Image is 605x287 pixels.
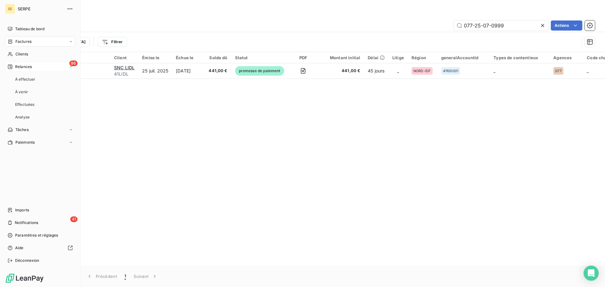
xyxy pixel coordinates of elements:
td: 25 juil. 2025 [138,63,172,78]
span: _ [397,68,399,73]
span: Notifications [15,220,38,226]
span: promesse de paiement [235,66,284,76]
span: Tâches [15,127,29,133]
button: Précédent [83,270,121,283]
span: 1 [124,273,126,279]
td: 45 jours [364,63,389,78]
span: SERPE [18,6,63,11]
span: 441,00 € [322,68,360,74]
div: Litige [392,55,404,60]
a: Aide [5,243,75,253]
div: SE [5,4,15,14]
span: 077 [555,69,561,73]
div: Types de contentieux [493,55,546,60]
td: [DATE] [172,63,205,78]
input: Rechercher [454,20,548,31]
div: Solde dû [209,55,227,60]
span: À venir [15,89,28,95]
span: Déconnexion [15,258,39,263]
img: Logo LeanPay [5,273,44,283]
span: Effectuées [15,102,35,107]
span: NORD-IDF [413,69,431,73]
div: Agences [553,55,579,60]
div: Montant initial [322,55,360,60]
div: Délai [368,55,385,60]
span: Tableau de bord [15,26,44,32]
span: 41 [70,216,78,222]
span: Paiements [15,140,35,145]
span: Clients [15,51,28,57]
span: 441,00 € [209,68,227,74]
span: 41100001 [443,69,458,73]
div: Région [412,55,434,60]
span: Factures [15,39,32,44]
button: Actions [551,20,582,31]
div: Émise le [142,55,168,60]
div: Open Intercom Messenger [584,266,599,281]
div: Statut [235,55,284,60]
button: Filtrer [98,37,127,47]
button: 1 [121,270,130,283]
span: _ [587,68,589,73]
span: _ [493,68,495,73]
div: PDF [292,55,315,60]
span: SNC LIDL [114,65,135,70]
span: Aide [15,245,24,251]
span: Relances [15,64,32,70]
div: Échue le [176,55,201,60]
div: generalAccountId [441,55,486,60]
span: 86 [69,60,78,66]
span: 41LIDL [114,71,135,77]
div: Client [114,55,135,60]
button: Suivant [130,270,162,283]
span: À effectuer [15,77,36,82]
span: Paramètres et réglages [15,232,58,238]
span: Analyse [15,114,30,120]
span: Imports [15,207,29,213]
